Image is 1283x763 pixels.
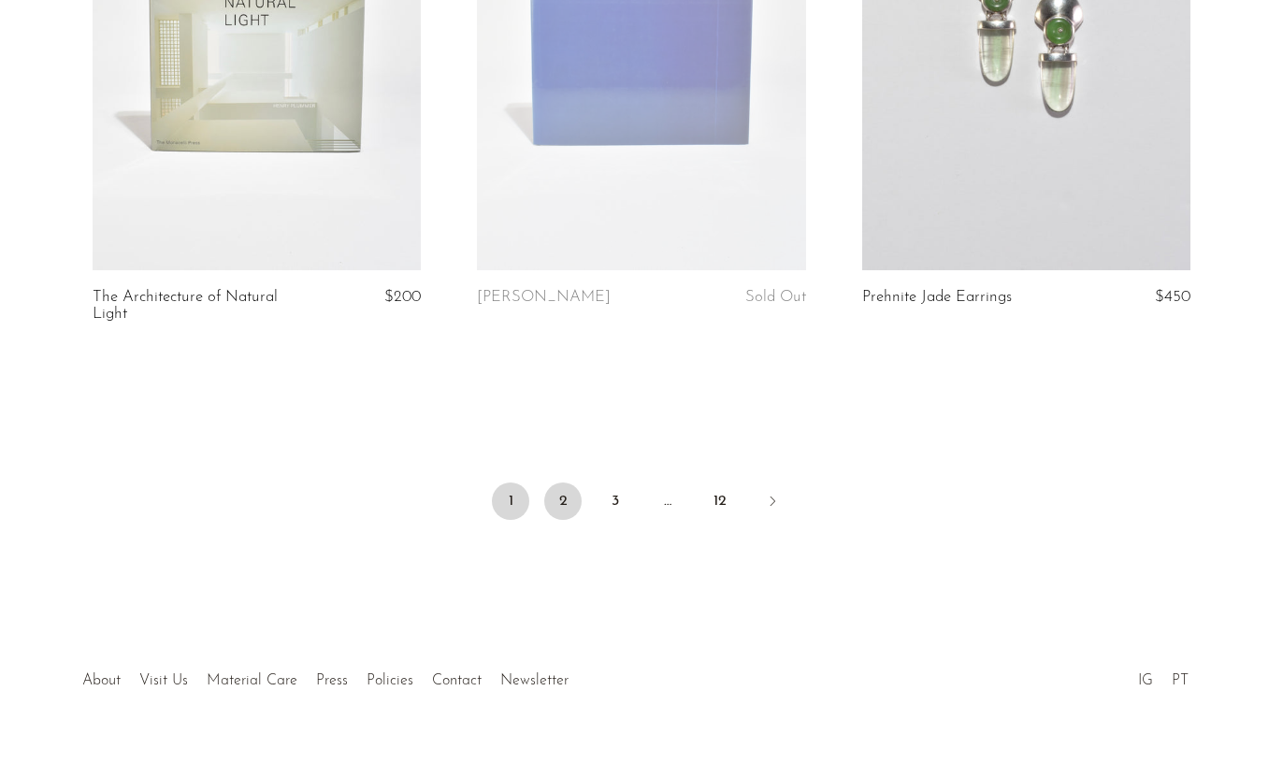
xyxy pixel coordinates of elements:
a: About [82,673,121,688]
a: Contact [432,673,482,688]
span: $200 [384,289,421,305]
span: 1 [492,482,529,520]
a: 3 [597,482,634,520]
a: Next [754,482,791,524]
a: The Architecture of Natural Light [93,289,311,324]
a: Visit Us [139,673,188,688]
span: Sold Out [745,289,806,305]
a: [PERSON_NAME] [477,289,611,306]
ul: Social Medias [1129,658,1198,694]
span: $450 [1155,289,1190,305]
a: PT [1172,673,1189,688]
ul: Quick links [73,658,578,694]
a: 12 [701,482,739,520]
span: … [649,482,686,520]
a: Press [316,673,348,688]
a: IG [1138,673,1153,688]
a: Material Care [207,673,297,688]
a: Prehnite Jade Earrings [862,289,1012,306]
a: Policies [367,673,413,688]
a: 2 [544,482,582,520]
